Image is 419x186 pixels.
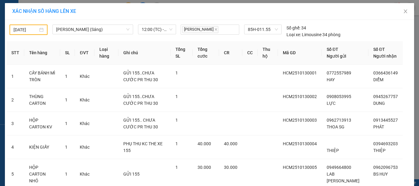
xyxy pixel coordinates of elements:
td: 3 [6,112,24,135]
span: 1 [175,70,178,75]
span: 1 [65,121,67,126]
span: 0772557989 [327,70,351,75]
span: HCM2510130002 [283,94,317,99]
td: 4 [6,135,24,159]
th: STT [6,41,24,65]
span: XÁC NHẬN SỐ HÀNG LÊN XE [12,8,76,14]
button: Close [397,3,414,20]
span: Số ĐT [373,47,385,52]
span: 0366436149 [373,70,398,75]
td: CÂY BÁNH MÌ TRÒN [24,65,60,88]
td: Khác [75,112,94,135]
span: THIỆP [373,148,386,153]
span: Người gửi [327,54,346,59]
span: 0962096753 [373,165,398,170]
th: SL [60,41,75,65]
td: THÙNG CARTON [24,88,60,112]
span: GỬI 155.. CHƯA CƯỚC PR THU 30 [123,118,158,129]
span: 85H-011.55 [248,25,278,34]
th: Ghi chú [118,41,171,65]
span: DIỄM [373,77,383,82]
span: HAY [327,77,335,82]
th: CC [242,41,258,65]
th: Tên hàng [24,41,60,65]
span: close [214,28,217,31]
span: 0908053995 [327,94,351,99]
span: 40.000 [198,141,211,146]
span: 1 [175,165,178,170]
span: GỬI 155..CHƯA CƯỚC PR THU 30 [123,94,158,106]
td: 1 [6,65,24,88]
span: HCM2510130001 [283,70,317,75]
span: Người nhận [373,54,397,59]
span: LỰC [327,101,336,106]
span: 1 [175,94,178,99]
span: 1 [65,97,67,102]
span: THOA SG [327,124,344,129]
th: Loại hàng [94,41,118,65]
span: 0962713913 [327,118,351,123]
div: Limousine 34 phòng [286,31,340,38]
input: 12/10/2025 [13,26,38,33]
th: Tổng cước [193,41,219,65]
span: 0394693203 [373,141,398,146]
td: Khác [75,65,94,88]
th: ĐVT [75,41,94,65]
span: Số ghế: [286,25,300,31]
span: HCM2510130004 [283,141,317,146]
th: Tổng SL [171,41,193,65]
td: HỘP CARTON KV [24,112,60,135]
span: Loại xe: [286,31,301,38]
span: 0945267757 [373,94,398,99]
th: CR [219,41,242,65]
span: PHỤ THU KC THE XE 155 [123,141,163,153]
span: GỬI 155..CHƯA CƯỚC PR THU 30 [123,70,158,82]
td: Khác [75,135,94,159]
td: KIỆN GIẤY [24,135,60,159]
span: 1 [65,172,67,177]
td: 2 [6,88,24,112]
span: 0949664800 [327,165,351,170]
div: 34 [286,25,306,31]
span: close [403,9,408,14]
th: Thu hộ [258,41,278,65]
span: 1 [65,145,67,150]
span: Số ĐT [327,47,338,52]
span: DUNG [373,101,385,106]
span: GỬI 155 [123,172,140,177]
span: down [126,28,130,31]
span: HCM2510130005 [283,165,317,170]
th: Mã GD [278,41,322,65]
td: Khác [75,88,94,112]
span: 0913445527 [373,118,398,123]
span: 30.000 [224,165,237,170]
span: [PERSON_NAME] [182,26,218,33]
span: PHÁT [373,124,384,129]
span: Hồ Chí Minh - Phan Rang (Sáng) [56,25,129,34]
span: 1 [175,141,178,146]
span: 30.000 [198,165,211,170]
span: THIỆP [327,148,339,153]
span: 1 [65,74,67,79]
span: 40.000 [224,141,237,146]
span: 1 [175,118,178,123]
span: BS HUY [373,172,388,177]
span: LAB [PERSON_NAME] [327,172,359,183]
span: 12:00 (TC) - 85H-011.55 [142,25,172,34]
span: HCM2510130003 [283,118,317,123]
